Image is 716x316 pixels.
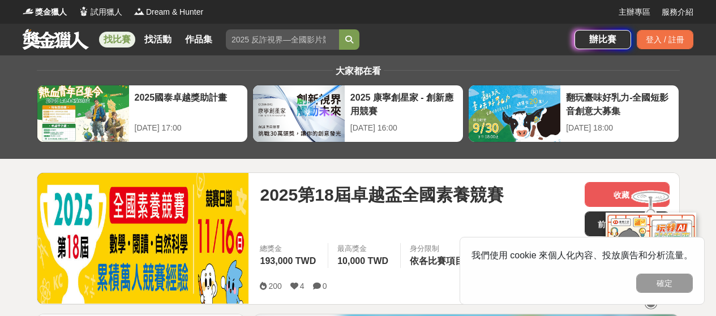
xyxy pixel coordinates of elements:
[140,32,176,47] a: 找活動
[350,122,457,134] div: [DATE] 16:00
[268,282,281,291] span: 200
[260,256,316,266] span: 193,000 TWD
[350,91,457,116] div: 2025 康寧創星家 - 創新應用競賽
[585,211,670,236] a: 前往比賽網站
[300,282,305,291] span: 4
[134,6,203,18] a: LogoDream & Hunter
[78,6,122,18] a: Logo試用獵人
[337,243,391,254] span: 最高獎金
[35,6,67,18] span: 獎金獵人
[337,256,388,266] span: 10,000 TWD
[471,250,693,260] span: 我們使用 cookie 來個人化內容、投放廣告和分析流量。
[37,173,249,304] img: Cover Image
[260,243,319,254] span: 總獎金
[78,6,89,17] img: Logo
[636,274,693,293] button: 確定
[662,6,693,18] a: 服務介紹
[226,29,339,50] input: 2025 反詐視界—全國影片競賽
[252,85,464,142] a: 2025 康寧創星家 - 創新應用競賽[DATE] 16:00
[23,6,67,18] a: Logo獎金獵人
[23,6,34,17] img: Logo
[146,6,203,18] span: Dream & Hunter
[181,32,217,47] a: 作品集
[134,6,145,17] img: Logo
[585,182,670,207] button: 收藏
[99,32,135,47] a: 找比賽
[333,66,384,76] span: 大家都在看
[619,6,650,18] a: 主辦專區
[135,122,242,134] div: [DATE] 17:00
[323,282,327,291] span: 0
[606,213,696,288] img: d2146d9a-e6f6-4337-9592-8cefde37ba6b.png
[135,91,242,116] div: 2025國泰卓越獎助計畫
[260,182,503,207] span: 2025第18屆卓越盃全國素養競賽
[410,256,482,266] span: 依各比賽項目規定
[91,6,122,18] span: 試用獵人
[637,30,693,49] div: 登入 / 註冊
[566,91,673,116] div: 翻玩臺味好乳力-全國短影音創意大募集
[37,85,248,142] a: 2025國泰卓越獎助計畫[DATE] 17:00
[468,85,679,142] a: 翻玩臺味好乳力-全國短影音創意大募集[DATE] 18:00
[410,243,485,254] div: 身分限制
[574,30,631,49] a: 辦比賽
[566,122,673,134] div: [DATE] 18:00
